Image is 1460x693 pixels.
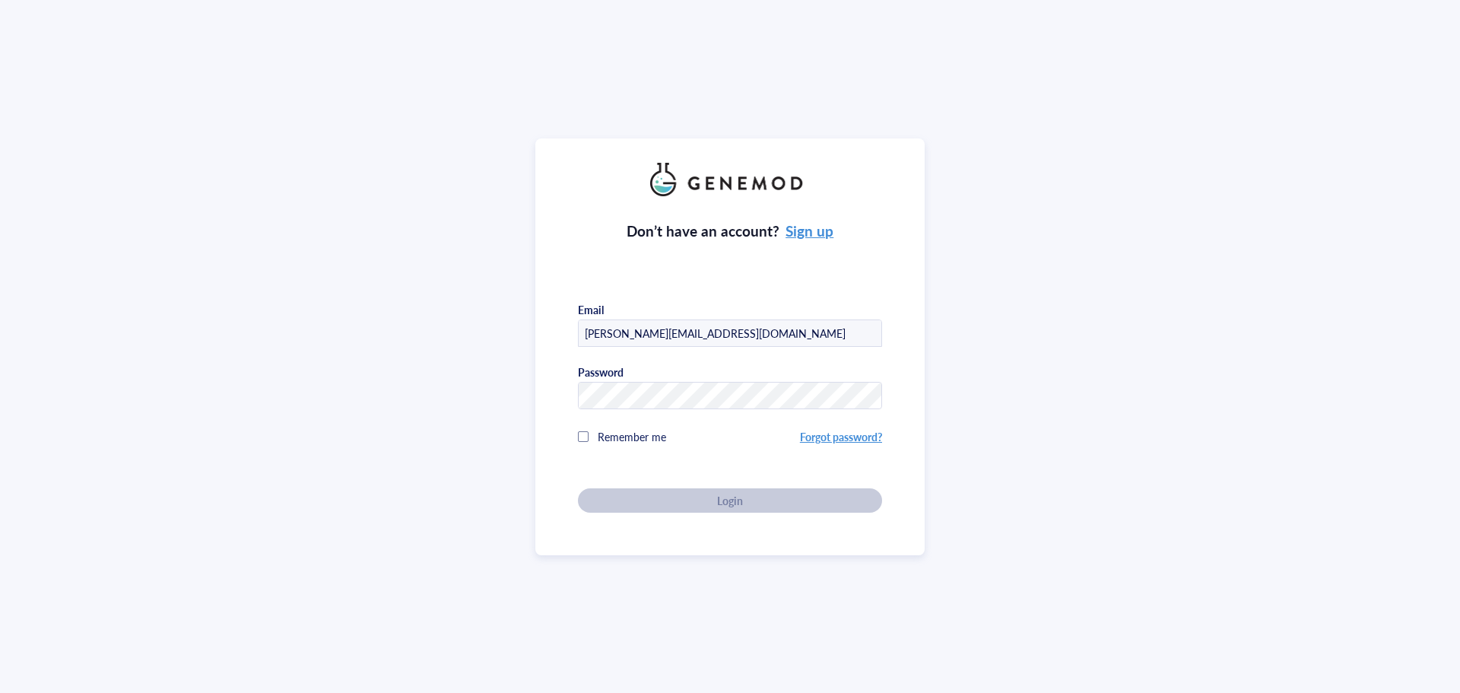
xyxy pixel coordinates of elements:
span: Remember me [598,429,666,444]
div: Don’t have an account? [627,221,834,242]
a: Forgot password? [800,429,882,444]
img: genemod_logo_light-BcqUzbGq.png [650,163,810,196]
a: Sign up [786,221,833,241]
div: Email [578,303,604,316]
div: Password [578,365,624,379]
